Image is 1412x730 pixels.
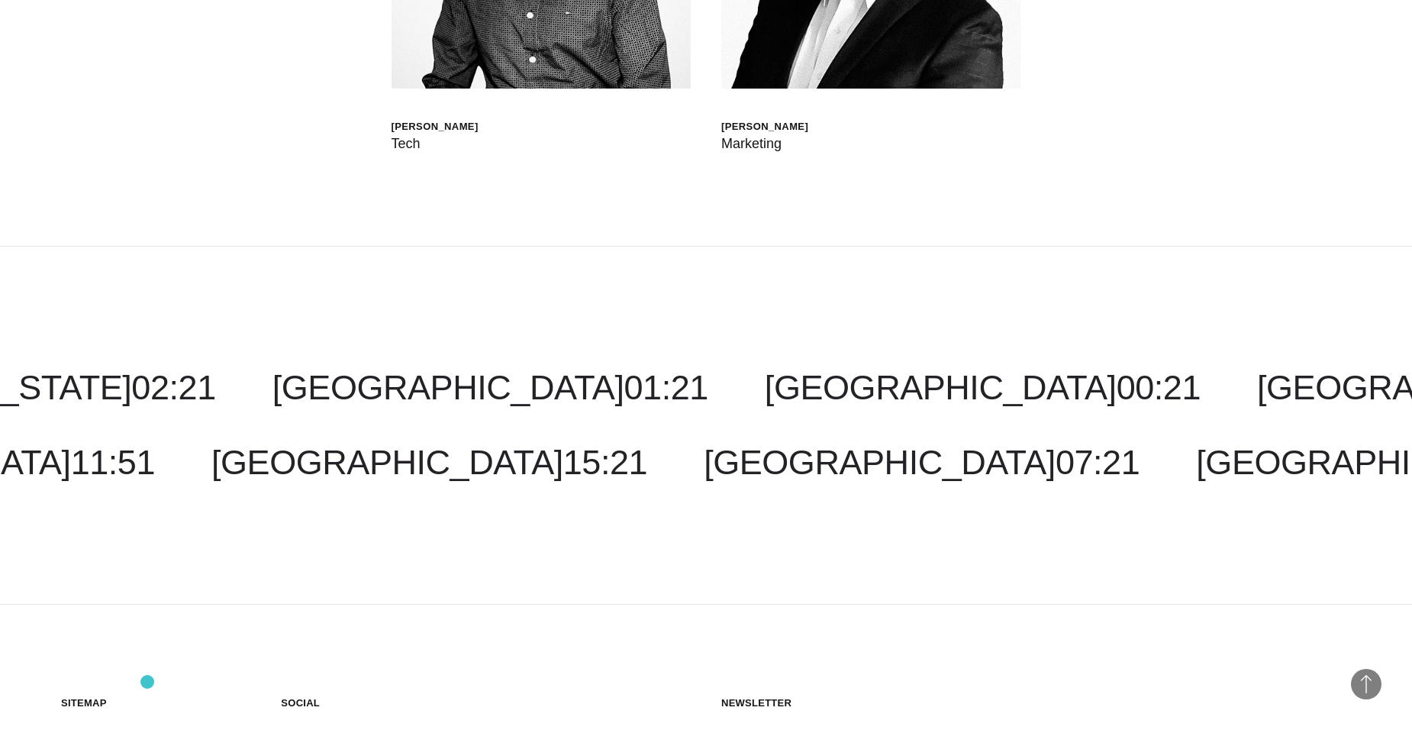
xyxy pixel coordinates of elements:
[131,368,215,407] span: 02:21
[624,368,708,407] span: 01:21
[392,120,479,133] div: [PERSON_NAME]
[721,696,1351,709] h5: Newsletter
[61,696,250,709] h5: Sitemap
[704,443,1140,482] a: [GEOGRAPHIC_DATA]07:21
[721,133,808,154] div: Marketing
[1351,669,1381,699] button: Back to Top
[1117,368,1201,407] span: 00:21
[1056,443,1140,482] span: 07:21
[765,368,1201,407] a: [GEOGRAPHIC_DATA]00:21
[721,120,808,133] div: [PERSON_NAME]
[272,368,708,407] a: [GEOGRAPHIC_DATA]01:21
[281,696,470,709] h5: Social
[392,133,479,154] div: Tech
[71,443,155,482] span: 11:51
[563,443,647,482] span: 15:21
[211,443,647,482] a: [GEOGRAPHIC_DATA]15:21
